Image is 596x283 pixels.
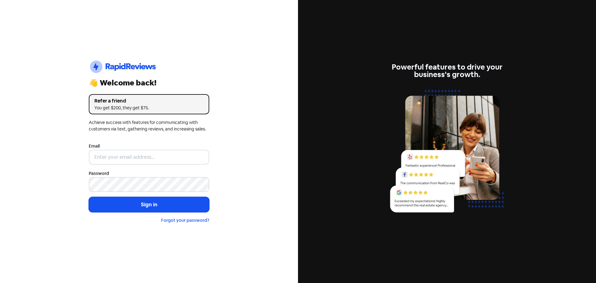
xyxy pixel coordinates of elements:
[89,79,209,87] div: 👋 Welcome back!
[89,119,209,132] div: Achieve success with features for communicating with customers via text, gathering reviews, and i...
[387,86,507,220] img: reviews
[94,97,204,105] div: Refer a friend
[89,170,109,177] label: Password
[94,105,204,111] div: You get $200, they get $75.
[89,143,100,149] label: Email
[89,150,209,165] input: Enter your email address...
[161,217,209,223] a: Forgot your password?
[387,63,507,78] div: Powerful features to drive your business's growth.
[89,197,209,212] button: Sign in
